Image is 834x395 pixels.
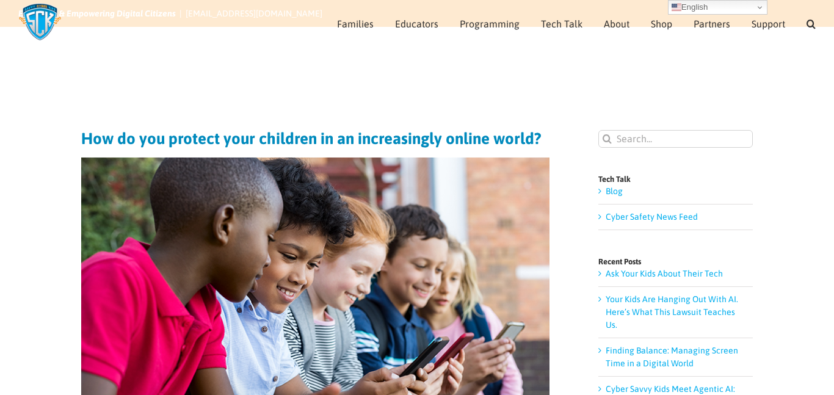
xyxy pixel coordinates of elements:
a: Blog [606,186,623,196]
h4: Recent Posts [598,258,753,266]
input: Search [598,130,616,148]
h1: How do you protect your children in an increasingly online world? [81,130,549,147]
span: Shop [651,19,672,29]
img: en [672,2,681,12]
input: Search... [598,130,753,148]
img: Savvy Cyber Kids Logo [18,3,62,41]
a: Cyber Safety News Feed [606,212,698,222]
span: Families [337,19,374,29]
span: Tech Talk [541,19,582,29]
h4: Tech Talk [598,175,753,183]
a: Your Kids Are Hanging Out With AI. Here’s What This Lawsuit Teaches Us. [606,294,738,330]
span: About [604,19,629,29]
a: Finding Balance: Managing Screen Time in a Digital World [606,346,738,368]
span: Programming [460,19,520,29]
span: Partners [694,19,730,29]
span: Support [752,19,785,29]
a: Ask Your Kids About Their Tech [606,269,723,278]
span: Educators [395,19,438,29]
